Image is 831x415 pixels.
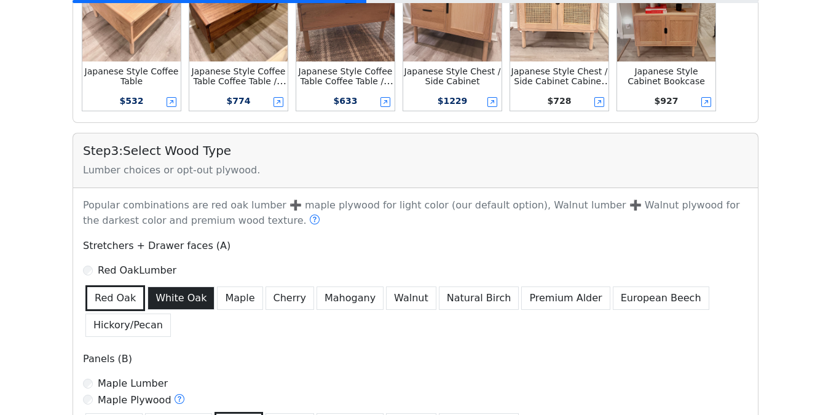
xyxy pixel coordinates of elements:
[83,143,748,158] h5: Step 3 : Select Wood Type
[192,66,287,96] small: Japanese Style Coffee Table Coffee Table /w 2-darwer
[266,287,315,310] button: Cherry
[227,96,251,106] span: $ 774
[82,66,181,86] div: Japanese Style Coffee Table
[217,287,262,310] button: Maple
[120,96,144,106] span: $ 532
[617,66,715,86] div: Japanese Style Cabinet Bookcase
[85,66,179,86] small: Japanese Style Coffee Table
[98,392,185,408] label: Maple Plywood
[404,66,501,86] small: Japanese Style Chest / Side Cabinet
[521,287,610,310] button: Premium Alder
[98,376,168,391] label: Maple Lumber
[403,66,502,86] div: Japanese Style Chest / Side Cabinet
[438,96,468,106] span: $ 1229
[548,96,572,106] span: $ 728
[83,163,748,178] div: Lumber choices or opt-out plywood.
[510,66,608,86] div: Japanese Style Chest / Side Cabinet Cabinet /w 2-door
[189,66,288,86] div: Japanese Style Coffee Table Coffee Table /w 2-darwer
[655,96,679,106] span: $ 927
[98,263,176,278] label: Red Oak Lumber
[148,287,215,310] button: White Oak
[628,66,705,86] small: Japanese Style Cabinet Bookcase
[76,198,755,229] p: Popular combinations are red oak lumber ➕ maple plywood for light color (our default option), Wal...
[85,314,171,337] button: Hickory/Pecan
[299,66,394,96] small: Japanese Style Coffee Table Coffee Table /w Darwer & Shelf
[613,287,709,310] button: European Beech
[83,353,132,365] span: Panels (B)
[386,287,436,310] button: Walnut
[317,287,384,310] button: Mahogany
[85,285,145,311] button: Red Oak
[439,287,519,310] button: Natural Birch
[511,66,612,96] small: Japanese Style Chest / Side Cabinet Cabinet /w 2-door
[309,213,320,229] button: Do people pick a different wood?
[296,66,395,86] div: Japanese Style Coffee Table Coffee Table /w Darwer & Shelf
[334,96,358,106] span: $ 633
[83,240,230,251] span: Stretchers + Drawer faces (A)
[174,392,185,408] button: Maple Plywood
